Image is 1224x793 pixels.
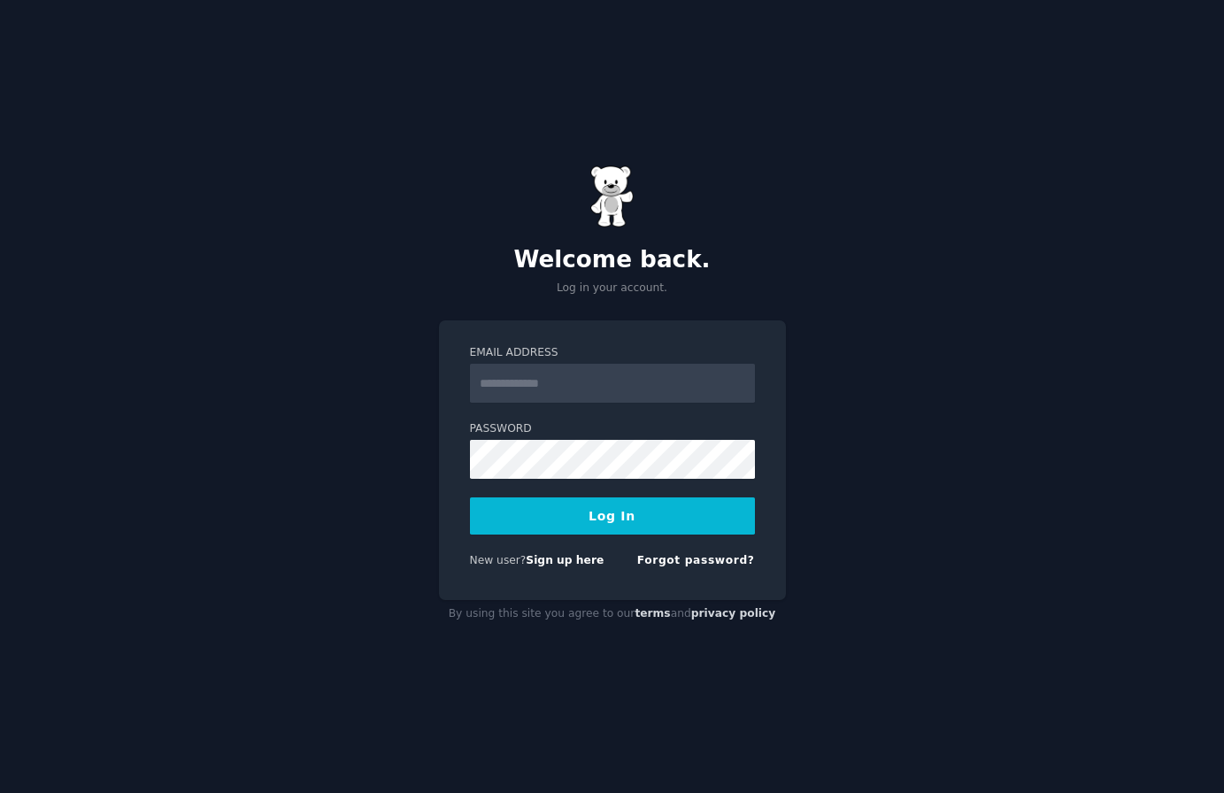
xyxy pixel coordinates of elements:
a: Forgot password? [637,554,755,566]
a: privacy policy [691,607,776,620]
img: Gummy Bear [590,166,635,227]
p: Log in your account. [439,281,786,296]
a: Sign up here [526,554,604,566]
span: New user? [470,554,527,566]
a: terms [635,607,670,620]
button: Log In [470,497,755,535]
label: Password [470,421,755,437]
h2: Welcome back. [439,246,786,274]
label: Email Address [470,345,755,361]
div: By using this site you agree to our and [439,600,786,628]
